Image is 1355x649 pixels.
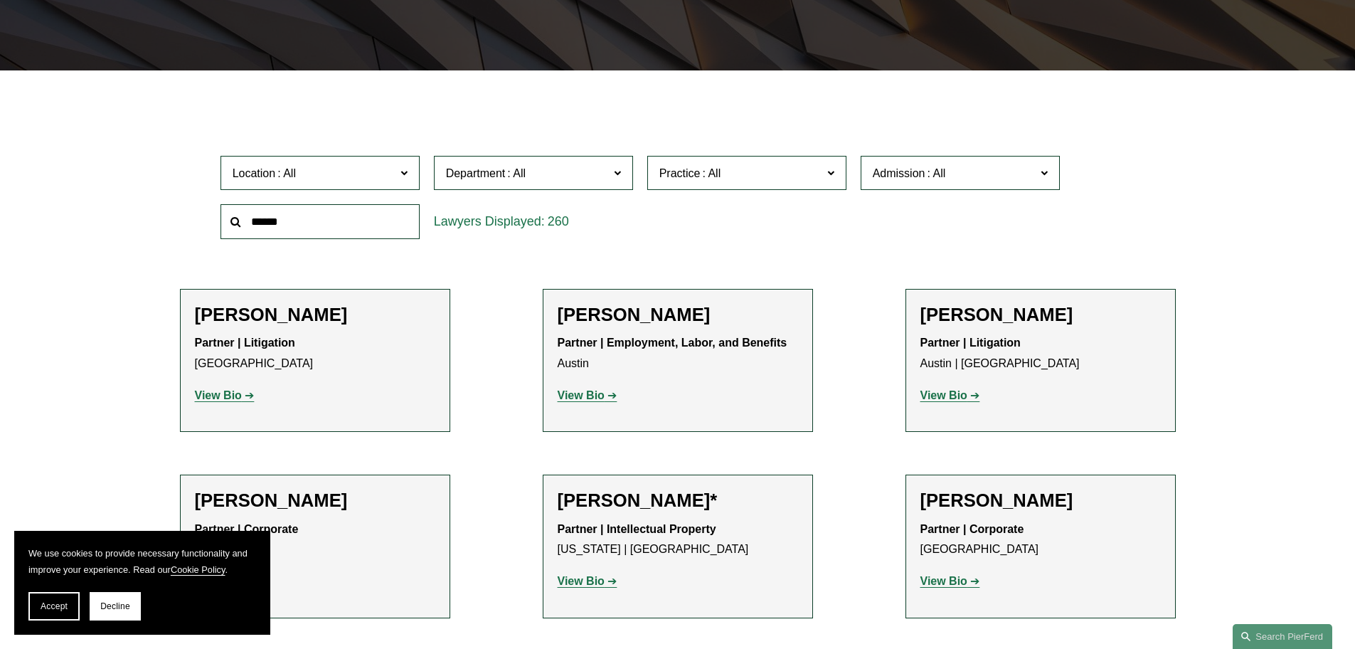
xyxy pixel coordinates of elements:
[195,304,435,326] h2: [PERSON_NAME]
[171,564,225,575] a: Cookie Policy
[558,389,605,401] strong: View Bio
[195,389,242,401] strong: View Bio
[920,333,1161,374] p: Austin | [GEOGRAPHIC_DATA]
[920,519,1161,561] p: [GEOGRAPHIC_DATA]
[100,601,130,611] span: Decline
[195,389,255,401] a: View Bio
[548,214,569,228] span: 260
[558,575,617,587] a: View Bio
[920,575,980,587] a: View Bio
[558,519,798,561] p: [US_STATE] | [GEOGRAPHIC_DATA]
[14,531,270,635] section: Cookie banner
[920,575,967,587] strong: View Bio
[90,592,141,621] button: Decline
[1233,624,1332,649] a: Search this site
[195,337,295,349] strong: Partner | Litigation
[920,523,1024,535] strong: Partner | Corporate
[558,304,798,326] h2: [PERSON_NAME]
[28,545,256,578] p: We use cookies to provide necessary functionality and improve your experience. Read our .
[659,167,701,179] span: Practice
[558,490,798,512] h2: [PERSON_NAME]*
[446,167,506,179] span: Department
[195,333,435,374] p: [GEOGRAPHIC_DATA]
[558,337,787,349] strong: Partner | Employment, Labor, and Benefits
[195,519,435,561] p: [US_STATE]
[873,167,925,179] span: Admission
[920,389,980,401] a: View Bio
[195,490,435,512] h2: [PERSON_NAME]
[195,523,299,535] strong: Partner | Corporate
[920,304,1161,326] h2: [PERSON_NAME]
[558,523,716,535] strong: Partner | Intellectual Property
[233,167,276,179] span: Location
[920,337,1021,349] strong: Partner | Litigation
[28,592,80,621] button: Accept
[558,575,605,587] strong: View Bio
[558,333,798,374] p: Austin
[558,389,617,401] a: View Bio
[920,490,1161,512] h2: [PERSON_NAME]
[41,601,68,611] span: Accept
[920,389,967,401] strong: View Bio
